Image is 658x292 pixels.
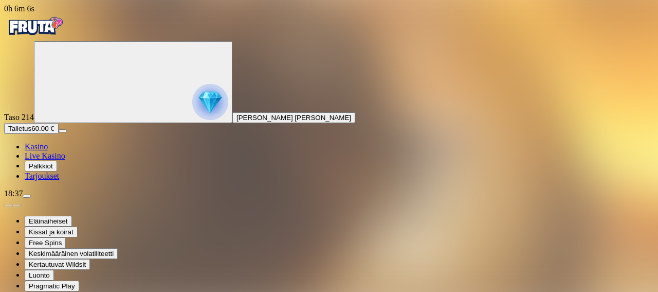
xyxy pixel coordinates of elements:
[25,227,78,237] button: Kissat ja koirat
[31,125,54,132] span: 60.00 €
[29,261,86,268] span: Kertautuvat Wildsit
[29,228,74,236] span: Kissat ja koirat
[25,248,118,259] button: Keskimääräinen volatiliteetti
[4,13,66,39] img: Fruta
[232,112,355,123] button: [PERSON_NAME] [PERSON_NAME]
[25,142,48,151] a: diamond iconKasino
[29,239,62,247] span: Free Spins
[25,216,72,227] button: Eläinaiheiset
[25,151,65,160] span: Live Kasino
[29,271,50,279] span: Luonto
[4,204,12,207] button: prev slide
[192,84,228,120] img: reward progress
[23,195,31,198] button: menu
[25,270,54,281] button: Luonto
[34,41,232,123] button: reward progress
[12,204,21,207] button: next slide
[25,171,59,180] span: Tarjoukset
[8,125,31,132] span: Talletus
[25,259,90,270] button: Kertautuvat Wildsit
[4,4,34,13] span: user session time
[25,151,65,160] a: poker-chip iconLive Kasino
[29,282,75,290] span: Pragmatic Play
[25,281,79,291] button: Pragmatic Play
[29,250,114,257] span: Keskimääräinen volatiliteetti
[59,129,67,132] button: menu
[4,189,23,198] span: 18:37
[4,32,66,41] a: Fruta
[25,237,66,248] button: Free Spins
[25,142,48,151] span: Kasino
[236,114,351,122] span: [PERSON_NAME] [PERSON_NAME]
[4,13,654,181] nav: Primary
[29,162,53,170] span: Palkkiot
[25,171,59,180] a: gift-inverted iconTarjoukset
[4,123,59,134] button: Talletusplus icon60.00 €
[4,113,34,122] span: Taso 214
[29,217,68,225] span: Eläinaiheiset
[25,161,57,171] button: reward iconPalkkiot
